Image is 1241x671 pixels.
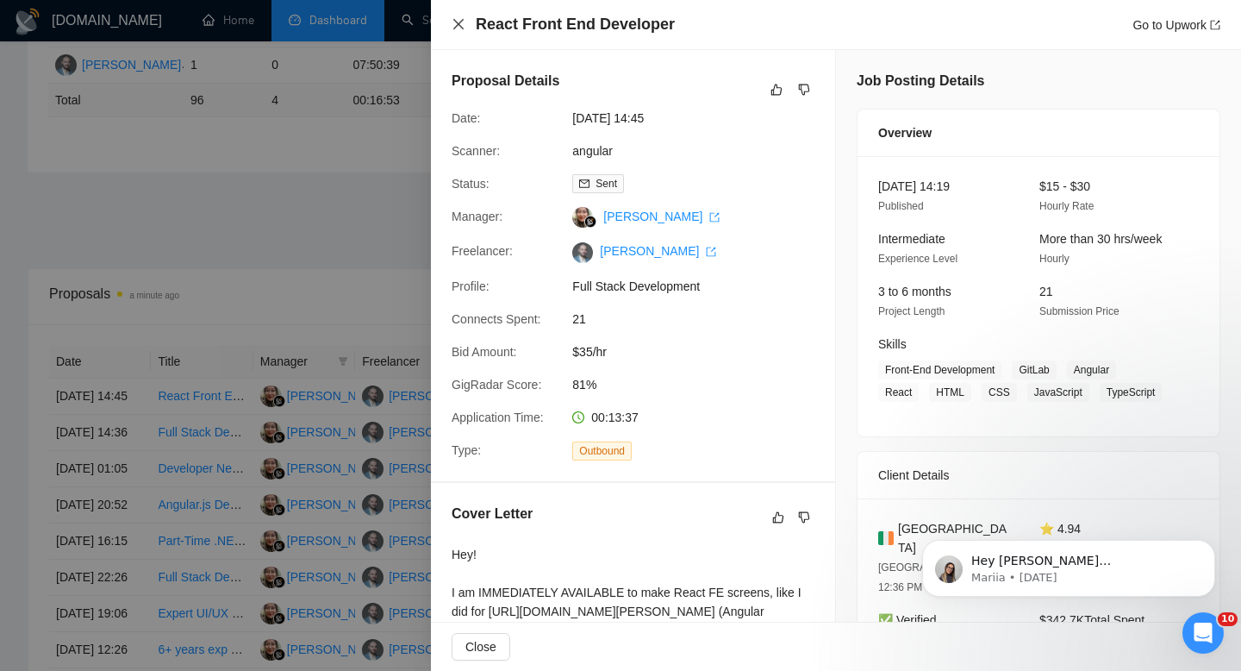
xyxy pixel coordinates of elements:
[982,383,1017,402] span: CSS
[1067,361,1116,379] span: Angular
[896,504,1241,624] iframe: Intercom notifications message
[572,411,584,423] span: clock-circle
[766,79,787,100] button: like
[600,244,716,258] a: [PERSON_NAME] export
[452,504,533,524] h5: Cover Letter
[798,83,810,97] span: dislike
[572,342,831,361] span: $35/hr
[878,232,945,246] span: Intermediate
[1182,612,1224,654] iframe: Intercom live chat
[878,613,937,627] span: ✅ Verified
[452,633,510,661] button: Close
[878,200,924,212] span: Published
[452,71,559,91] h5: Proposal Details
[929,383,971,402] span: HTML
[794,79,814,100] button: dislike
[452,443,481,457] span: Type:
[878,179,950,193] span: [DATE] 14:19
[579,179,589,189] span: mail
[1012,361,1056,379] span: GitLab
[452,378,541,392] span: GigRadar Score:
[1039,305,1119,317] span: Submission Price
[465,637,496,656] span: Close
[452,345,517,359] span: Bid Amount:
[596,178,617,190] span: Sent
[572,242,593,263] img: c1hDl9puUx9l4D2M2FWpSm2OBWAZfN2kf5wO2ZwUwpaSRg0LsCCgJKxD-Z56WVKnLO
[878,361,1001,379] span: Front-End Development
[572,109,831,128] span: [DATE] 14:45
[452,279,490,293] span: Profile:
[591,411,639,424] span: 00:13:37
[584,216,596,228] img: gigradar-bm.png
[706,247,716,257] span: export
[878,285,951,298] span: 3 to 6 months
[452,111,480,125] span: Date:
[1132,18,1220,32] a: Go to Upworkexport
[1039,253,1070,265] span: Hourly
[1218,612,1238,626] span: 10
[878,305,945,317] span: Project Length
[878,337,907,351] span: Skills
[572,310,831,329] span: 21
[857,71,984,91] h5: Job Posting Details
[452,177,490,191] span: Status:
[572,442,632,461] span: Outbound
[772,511,784,524] span: like
[603,210,720,223] a: [PERSON_NAME] export
[476,14,675,35] h4: React Front End Developer
[878,253,957,265] span: Experience Level
[452,210,502,223] span: Manager:
[878,452,1199,499] div: Client Details
[878,561,986,593] span: [GEOGRAPHIC_DATA] 12:36 PM
[1039,200,1094,212] span: Hourly Rate
[1210,20,1220,30] span: export
[794,507,814,528] button: dislike
[572,144,613,158] a: angular
[878,123,932,142] span: Overview
[572,375,831,394] span: 81%
[1039,232,1162,246] span: More than 30 hrs/week
[452,17,465,31] span: close
[878,529,894,548] img: 🇮🇪
[452,17,465,32] button: Close
[1039,285,1053,298] span: 21
[452,244,513,258] span: Freelancer:
[452,312,541,326] span: Connects Spent:
[770,83,783,97] span: like
[768,507,789,528] button: like
[452,411,544,424] span: Application Time:
[1027,383,1089,402] span: JavaScript
[1039,179,1090,193] span: $15 - $30
[709,212,720,223] span: export
[572,277,831,296] span: Full Stack Development
[878,383,919,402] span: React
[1100,383,1163,402] span: TypeScript
[798,511,810,524] span: dislike
[452,144,500,158] span: Scanner:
